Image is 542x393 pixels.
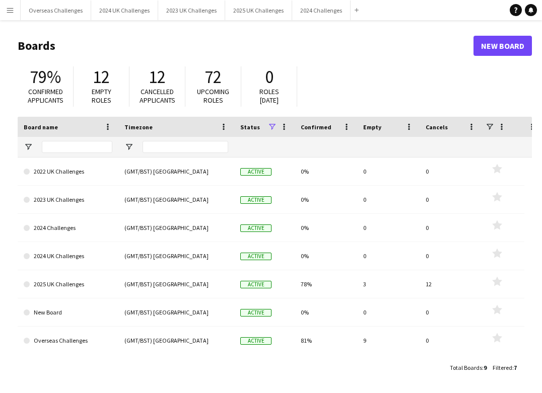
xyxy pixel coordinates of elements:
[28,87,63,105] span: Confirmed applicants
[118,158,234,185] div: (GMT/BST) [GEOGRAPHIC_DATA]
[240,224,272,232] span: Active
[24,270,112,298] a: 2025 UK Challenges
[124,142,133,151] button: Open Filter Menu
[295,270,357,298] div: 78%
[149,66,166,88] span: 12
[514,364,517,371] span: 7
[24,214,112,242] a: 2024 Challenges
[295,242,357,270] div: 0%
[158,1,225,20] button: 2023 UK Challenges
[420,327,482,354] div: 0
[118,186,234,213] div: (GMT/BST) [GEOGRAPHIC_DATA]
[118,242,234,270] div: (GMT/BST) [GEOGRAPHIC_DATA]
[118,270,234,298] div: (GMT/BST) [GEOGRAPHIC_DATA]
[420,214,482,242] div: 0
[197,87,229,105] span: Upcoming roles
[143,141,228,153] input: Timezone Filter Input
[420,298,482,326] div: 0
[357,327,420,354] div: 9
[24,242,112,270] a: 2024 UK Challenges
[265,66,274,88] span: 0
[24,123,58,131] span: Board name
[118,327,234,354] div: (GMT/BST) [GEOGRAPHIC_DATA]
[420,186,482,213] div: 0
[240,168,272,176] span: Active
[357,270,420,298] div: 3
[295,158,357,185] div: 0%
[295,327,357,354] div: 81%
[295,186,357,213] div: 0%
[420,270,482,298] div: 12
[357,298,420,326] div: 0
[118,298,234,326] div: (GMT/BST) [GEOGRAPHIC_DATA]
[42,141,112,153] input: Board name Filter Input
[240,309,272,317] span: Active
[295,298,357,326] div: 0%
[124,123,153,131] span: Timezone
[140,87,175,105] span: Cancelled applicants
[240,253,272,260] span: Active
[493,364,512,371] span: Filtered
[420,158,482,185] div: 0
[295,214,357,242] div: 0%
[21,1,91,20] button: Overseas Challenges
[259,87,279,105] span: Roles [DATE]
[357,158,420,185] div: 0
[24,298,112,327] a: New Board
[93,66,110,88] span: 12
[240,123,260,131] span: Status
[493,358,517,377] div: :
[24,158,112,186] a: 2022 UK Challenges
[357,186,420,213] div: 0
[30,66,61,88] span: 79%
[240,337,272,345] span: Active
[24,142,33,151] button: Open Filter Menu
[92,87,111,105] span: Empty roles
[118,214,234,242] div: (GMT/BST) [GEOGRAPHIC_DATA]
[357,214,420,242] div: 0
[24,186,112,214] a: 2023 UK Challenges
[450,364,482,371] span: Total Boards
[292,1,351,20] button: 2024 Challenges
[205,66,222,88] span: 72
[91,1,158,20] button: 2024 UK Challenges
[18,38,473,53] h1: Boards
[426,123,448,131] span: Cancels
[420,242,482,270] div: 0
[484,364,487,371] span: 9
[473,36,532,56] a: New Board
[240,196,272,204] span: Active
[301,123,331,131] span: Confirmed
[450,358,487,377] div: :
[357,242,420,270] div: 0
[363,123,381,131] span: Empty
[24,327,112,355] a: Overseas Challenges
[225,1,292,20] button: 2025 UK Challenges
[240,281,272,288] span: Active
